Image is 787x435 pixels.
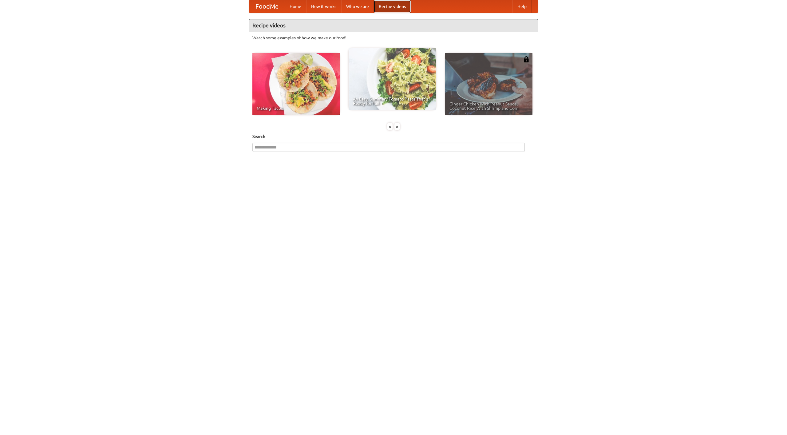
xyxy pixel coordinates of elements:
a: Making Tacos [252,53,340,115]
a: Help [512,0,532,13]
a: An Easy, Summery Tomato Pasta That's Ready for Fall [349,48,436,110]
a: FoodMe [249,0,285,13]
div: » [394,123,400,130]
a: Recipe videos [374,0,411,13]
span: Making Tacos [257,106,335,110]
a: How it works [306,0,341,13]
p: Watch some examples of how we make our food! [252,35,535,41]
img: 483408.png [523,56,529,62]
div: « [387,123,393,130]
a: Who we are [341,0,374,13]
h5: Search [252,133,535,140]
span: An Easy, Summery Tomato Pasta That's Ready for Fall [353,97,432,105]
a: Home [285,0,306,13]
h4: Recipe videos [249,19,538,32]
